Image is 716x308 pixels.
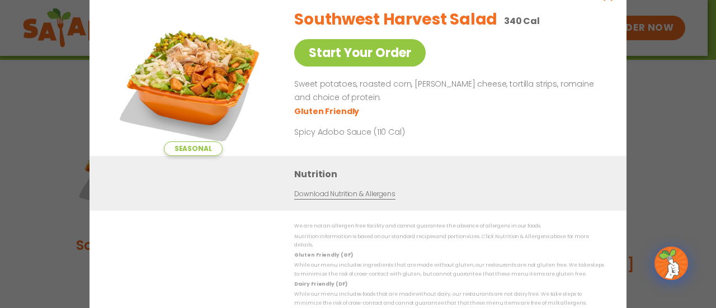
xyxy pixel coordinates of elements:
[294,281,347,287] strong: Dairy Friendly (DF)
[294,222,604,230] p: We are not an allergen free facility and cannot guarantee the absence of allergens in our foods.
[294,105,361,117] li: Gluten Friendly
[294,189,395,200] a: Download Nutrition & Allergens
[294,167,610,181] h3: Nutrition
[294,78,600,105] p: Sweet potatoes, roasted corn, [PERSON_NAME] cheese, tortilla strips, romaine and choice of protein.
[504,14,540,28] p: 340 Cal
[656,248,687,279] img: wpChatIcon
[294,39,426,67] a: Start Your Order
[294,290,604,307] p: While our menu includes foods that are made without dairy, our restaurants are not dairy free. We...
[294,252,352,258] strong: Gluten Friendly (GF)
[164,141,223,156] span: Seasonal
[294,8,497,31] h2: Southwest Harvest Salad
[294,232,604,249] p: Nutrition information is based on our standard recipes and portion sizes. Click Nutrition & Aller...
[294,261,604,278] p: While our menu includes ingredients that are made without gluten, our restaurants are not gluten ...
[294,126,501,138] p: Spicy Adobo Sauce (110 Cal)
